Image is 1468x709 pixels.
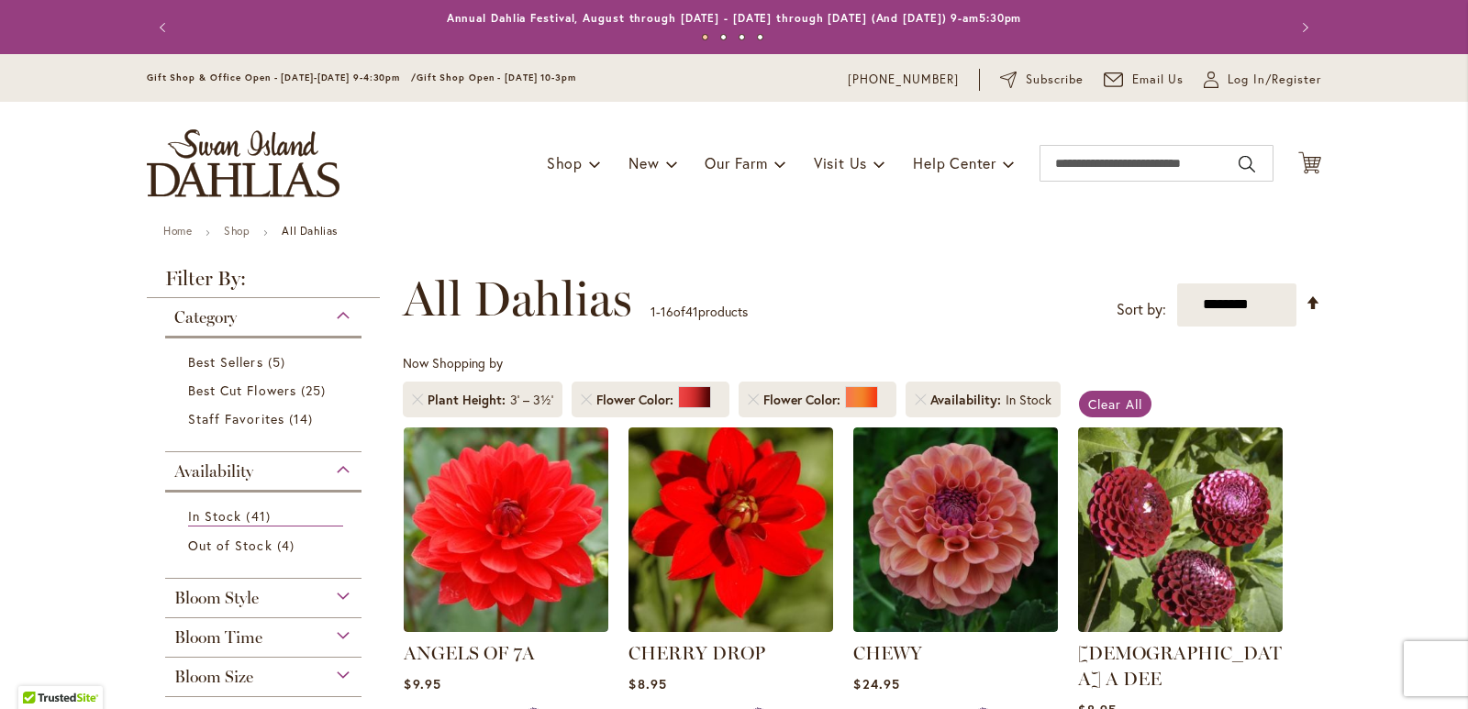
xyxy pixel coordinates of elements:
[1026,71,1084,89] span: Subscribe
[1104,71,1184,89] a: Email Us
[651,303,656,320] span: 1
[628,642,765,664] a: CHERRY DROP
[661,303,673,320] span: 16
[628,618,833,636] a: CHERRY DROP
[581,394,592,405] a: Remove Flower Color Red
[188,507,241,525] span: In Stock
[447,11,1022,25] a: Annual Dahlia Festival, August through [DATE] - [DATE] through [DATE] (And [DATE]) 9-am5:30pm
[268,352,290,371] span: 5
[853,618,1058,636] a: CHEWY
[147,269,380,298] strong: Filter By:
[188,353,263,371] span: Best Sellers
[628,427,833,632] img: CHERRY DROP
[404,642,535,664] a: ANGELS OF 7A
[403,271,632,327] span: All Dahlias
[1132,71,1184,89] span: Email Us
[853,642,922,664] a: CHEWY
[403,354,503,371] span: Now Shopping by
[1117,293,1166,327] label: Sort by:
[547,153,583,172] span: Shop
[1088,395,1142,413] span: Clear All
[1204,71,1321,89] a: Log In/Register
[651,297,748,327] p: - of products
[188,352,343,371] a: Best Sellers
[282,224,338,238] strong: All Dahlias
[147,9,183,46] button: Previous
[915,394,926,405] a: Remove Availability In Stock
[1078,618,1283,636] a: CHICK A DEE
[174,307,237,327] span: Category
[428,391,510,409] span: Plant Height
[147,72,417,83] span: Gift Shop & Office Open - [DATE]-[DATE] 9-4:30pm /
[739,34,745,40] button: 3 of 4
[246,506,274,526] span: 41
[628,675,666,692] span: $8.95
[174,667,253,687] span: Bloom Size
[748,394,759,405] a: Remove Flower Color Orange/Peach
[702,34,708,40] button: 1 of 4
[188,382,296,399] span: Best Cut Flowers
[404,675,440,692] span: $9.95
[848,71,959,89] a: [PHONE_NUMBER]
[188,410,284,427] span: Staff Favorites
[1000,71,1084,89] a: Subscribe
[301,381,330,400] span: 25
[174,588,259,608] span: Bloom Style
[853,427,1058,632] img: CHEWY
[163,224,192,238] a: Home
[757,34,763,40] button: 4 of 4
[930,391,1006,409] span: Availability
[705,153,767,172] span: Our Farm
[628,153,659,172] span: New
[913,153,996,172] span: Help Center
[1228,71,1321,89] span: Log In/Register
[596,391,678,409] span: Flower Color
[814,153,867,172] span: Visit Us
[685,303,698,320] span: 41
[1078,427,1283,632] img: CHICK A DEE
[188,381,343,400] a: Best Cut Flowers
[510,391,553,409] div: 3' – 3½'
[1284,9,1321,46] button: Next
[224,224,250,238] a: Shop
[1006,391,1051,409] div: In Stock
[763,391,845,409] span: Flower Color
[417,72,576,83] span: Gift Shop Open - [DATE] 10-3pm
[412,394,423,405] a: Remove Plant Height 3' – 3½'
[404,427,608,632] img: ANGELS OF 7A
[188,537,272,554] span: Out of Stock
[188,409,343,428] a: Staff Favorites
[147,129,339,197] a: store logo
[289,409,317,428] span: 14
[720,34,727,40] button: 2 of 4
[1078,642,1282,690] a: [DEMOGRAPHIC_DATA] A DEE
[174,461,253,482] span: Availability
[853,675,899,692] span: $24.95
[188,506,343,526] a: In Stock 41
[404,618,608,636] a: ANGELS OF 7A
[14,644,65,695] iframe: Launch Accessibility Center
[277,536,299,555] span: 4
[1079,391,1151,417] a: Clear All
[174,627,262,648] span: Bloom Time
[188,536,343,555] a: Out of Stock 4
